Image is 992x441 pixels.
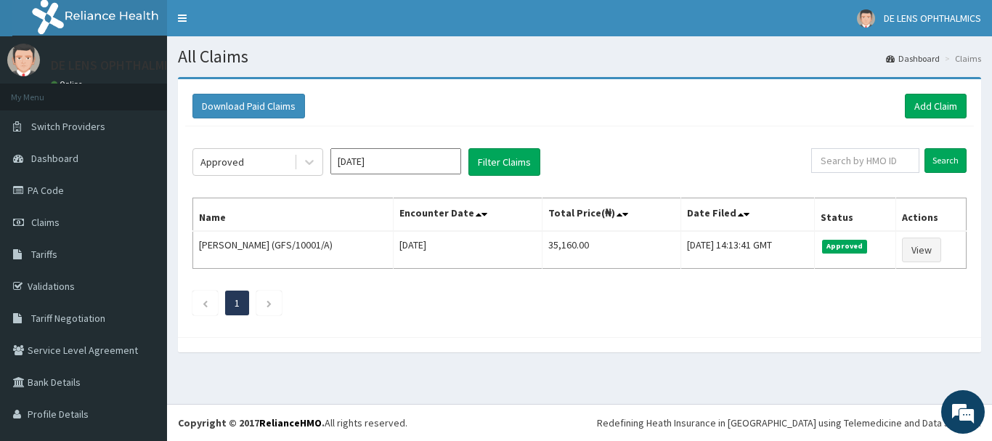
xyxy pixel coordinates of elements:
[393,198,542,232] th: Encounter Date
[167,404,992,441] footer: All rights reserved.
[31,248,57,261] span: Tariffs
[7,44,40,76] img: User Image
[76,81,244,100] div: Chat with us now
[202,296,208,309] a: Previous page
[51,59,182,72] p: DE LENS OPHTHALMICS
[238,7,273,42] div: Minimize live chat window
[680,198,814,232] th: Date Filed
[905,94,967,118] a: Add Claim
[193,231,394,269] td: [PERSON_NAME] (GFS/10001/A)
[259,416,322,429] a: RelianceHMO
[84,129,200,276] span: We're online!
[814,198,895,232] th: Status
[178,47,981,66] h1: All Claims
[7,290,277,341] textarea: Type your message and hit 'Enter'
[822,240,868,253] span: Approved
[31,312,105,325] span: Tariff Negotiation
[542,231,681,269] td: 35,160.00
[235,296,240,309] a: Page 1 is your current page
[27,73,59,109] img: d_794563401_company_1708531726252_794563401
[857,9,875,28] img: User Image
[193,198,394,232] th: Name
[330,148,461,174] input: Select Month and Year
[393,231,542,269] td: [DATE]
[31,152,78,165] span: Dashboard
[266,296,272,309] a: Next page
[886,52,940,65] a: Dashboard
[902,238,941,262] a: View
[924,148,967,173] input: Search
[468,148,540,176] button: Filter Claims
[811,148,919,173] input: Search by HMO ID
[895,198,966,232] th: Actions
[31,120,105,133] span: Switch Providers
[680,231,814,269] td: [DATE] 14:13:41 GMT
[192,94,305,118] button: Download Paid Claims
[542,198,681,232] th: Total Price(₦)
[51,79,86,89] a: Online
[884,12,981,25] span: DE LENS OPHTHALMICS
[941,52,981,65] li: Claims
[178,416,325,429] strong: Copyright © 2017 .
[597,416,981,430] div: Redefining Heath Insurance in [GEOGRAPHIC_DATA] using Telemedicine and Data Science!
[31,216,60,229] span: Claims
[200,155,244,169] div: Approved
